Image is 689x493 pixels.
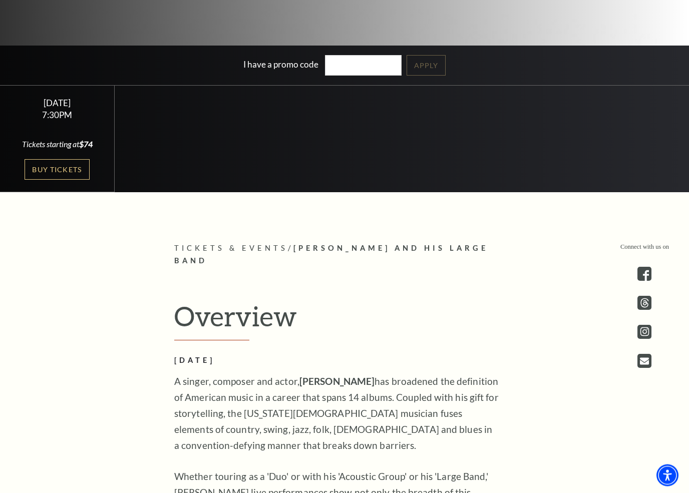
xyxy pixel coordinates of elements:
strong: [PERSON_NAME] [299,376,375,387]
span: $74 [79,140,93,149]
a: instagram - open in a new tab [637,325,651,339]
p: / [174,243,515,268]
a: threads.com - open in a new tab [637,296,651,310]
div: 7:30PM [12,111,103,120]
div: [DATE] [12,98,103,109]
h2: Overview [174,300,515,341]
span: Tickets & Events [174,244,288,253]
div: Accessibility Menu [656,464,678,486]
a: Open this option - open in a new tab [637,354,651,368]
p: Connect with us on [620,243,669,252]
div: Tickets starting at [12,139,103,150]
span: [PERSON_NAME] and his Large Band [174,244,488,265]
label: I have a promo code [243,60,318,70]
a: Buy Tickets [25,160,90,180]
p: A singer, composer and actor, has broadened the definition of American music in a career that spa... [174,374,500,454]
a: facebook - open in a new tab [637,267,651,281]
h2: [DATE] [174,355,500,367]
